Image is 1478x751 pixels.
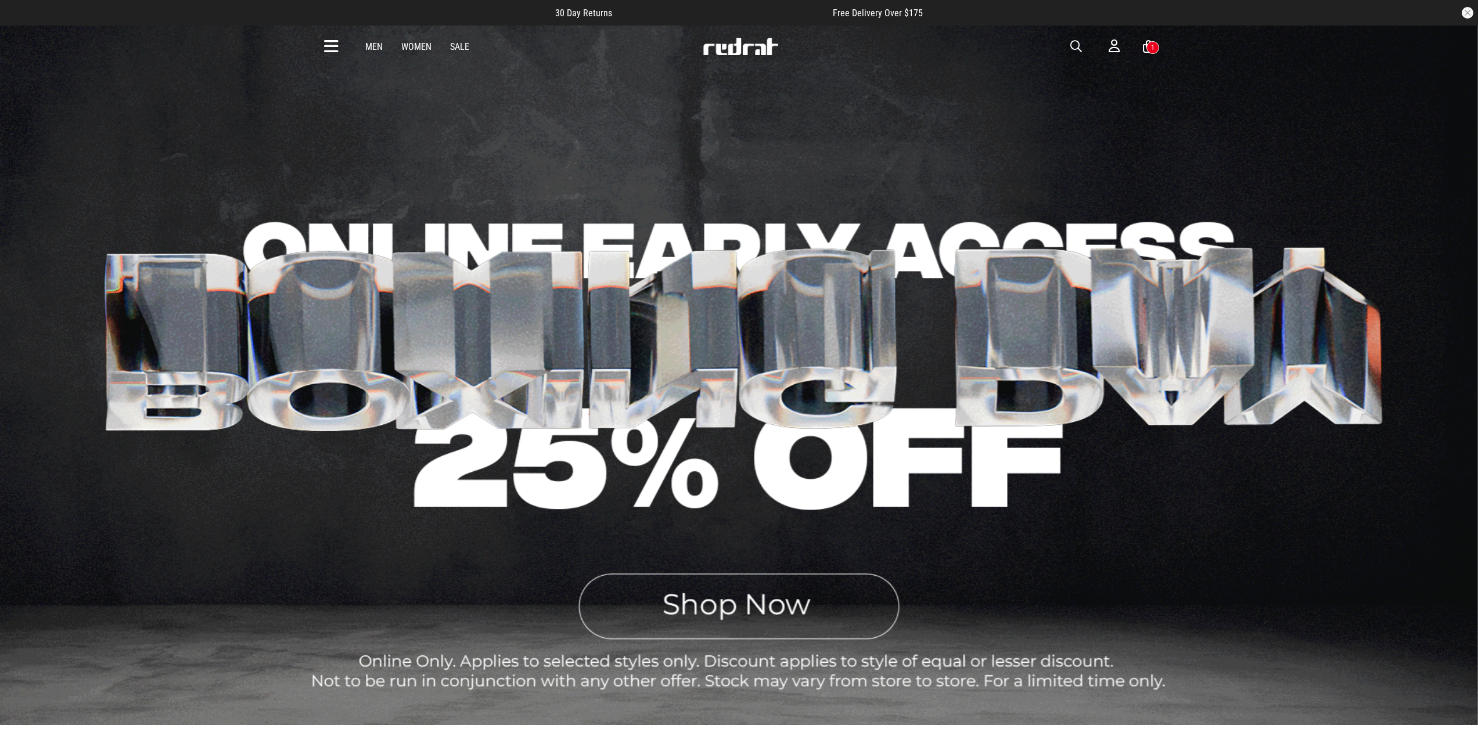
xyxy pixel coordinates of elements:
[635,7,810,19] iframe: Customer reviews powered by Trustpilot
[833,8,923,19] span: Free Delivery Over $175
[450,41,469,52] a: Sale
[365,41,383,52] a: Men
[401,41,431,52] a: Women
[702,38,779,55] img: Redrat logo
[1151,44,1155,52] div: 1
[1143,41,1154,53] a: 1
[555,8,612,19] span: 30 Day Returns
